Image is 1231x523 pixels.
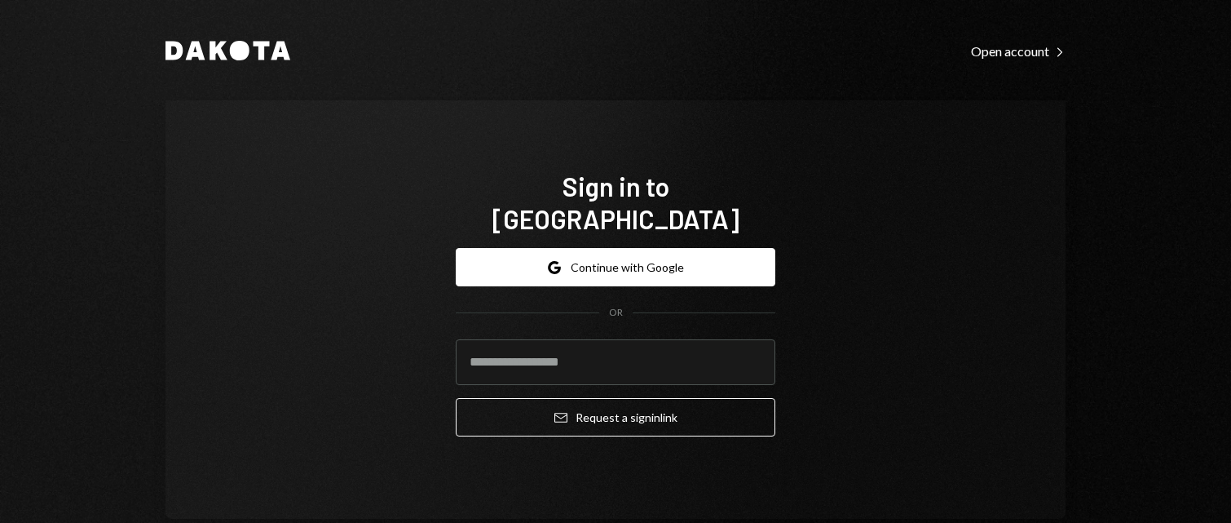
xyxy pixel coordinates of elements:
div: Open account [971,43,1066,60]
a: Open account [971,42,1066,60]
h1: Sign in to [GEOGRAPHIC_DATA] [456,170,775,235]
button: Continue with Google [456,248,775,286]
div: OR [609,306,623,320]
button: Request a signinlink [456,398,775,437]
